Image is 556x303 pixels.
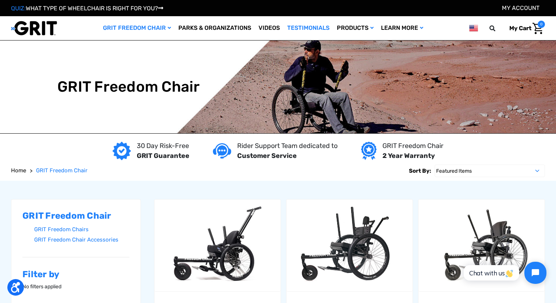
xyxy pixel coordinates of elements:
span: Home [11,167,26,174]
p: Rider Support Team dedicated to [237,141,338,151]
a: Videos [255,16,284,40]
a: GRIT Freedom Chair Accessories [34,235,129,245]
label: Sort By: [409,165,431,177]
a: Products [333,16,377,40]
input: Search [493,21,504,36]
img: GRIT All-Terrain Wheelchair and Mobility Equipment [11,21,57,36]
h2: Filter by [22,269,129,280]
a: GRIT Junior,$4,995.00 [154,200,281,291]
img: GRIT Freedom Chair: Spartan [286,203,413,288]
a: Learn More [377,16,427,40]
a: Home [11,166,26,175]
a: GRIT Freedom Chair: Spartan,$3,995.00 [286,200,413,291]
img: GRIT Freedom Chair Pro: the Pro model shown including contoured Invacare Matrx seatback, Spinergy... [418,203,545,288]
a: Cart with 0 items [504,21,545,36]
p: GRIT Freedom Chair [382,141,443,151]
a: Account [502,4,539,11]
p: 30 Day Risk-Free [137,141,189,151]
h2: GRIT Freedom Chair [22,211,129,221]
span: QUIZ: [11,5,26,12]
img: Cart [532,23,543,34]
img: GRIT Guarantee [113,142,131,160]
a: GRIT Freedom Chairs [34,224,129,235]
strong: GRIT Guarantee [137,152,189,160]
span: GRIT Freedom Chair [36,167,88,174]
a: Parks & Organizations [175,16,255,40]
img: GRIT Junior: GRIT Freedom Chair all terrain wheelchair engineered specifically for kids [154,203,281,288]
strong: Customer Service [237,152,297,160]
a: GRIT Freedom Chair [36,166,88,175]
a: GRIT Freedom Chair: Pro,$5,495.00 [418,200,545,291]
strong: 2 Year Warranty [382,152,435,160]
iframe: Tidio Chat [456,256,553,290]
span: My Cart [509,25,531,32]
span: 0 [538,21,545,28]
img: Customer service [213,143,231,158]
img: Year warranty [361,142,376,160]
p: No filters applied [22,283,129,290]
a: Testimonials [284,16,333,40]
a: QUIZ:WHAT TYPE OF WHEELCHAIR IS RIGHT FOR YOU? [11,5,163,12]
img: us.png [469,24,478,33]
h1: GRIT Freedom Chair [57,78,200,96]
a: GRIT Freedom Chair [99,16,175,40]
